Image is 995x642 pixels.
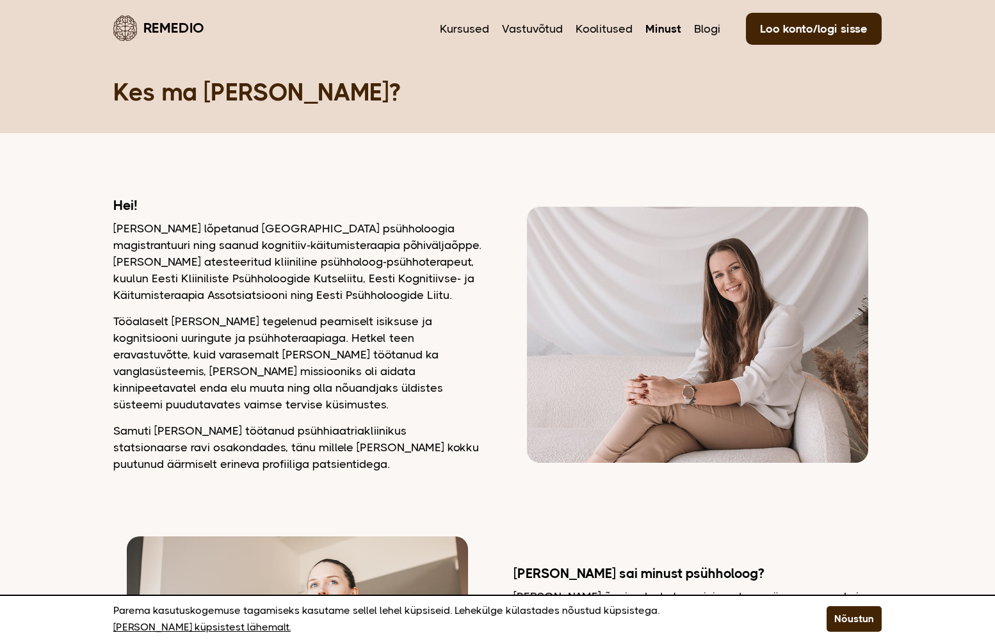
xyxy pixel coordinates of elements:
a: Kursused [440,20,489,37]
a: Vastuvõtud [502,20,563,37]
button: Nõustun [827,606,882,632]
img: Remedio logo [113,15,137,41]
a: Minust [645,20,681,37]
img: Dagmar vaatamas kaamerasse [527,207,868,463]
h2: Hei! [113,197,481,214]
p: Parema kasutuskogemuse tagamiseks kasutame sellel lehel küpsiseid. Lehekülge külastades nõustud k... [113,602,795,636]
a: Koolitused [576,20,633,37]
p: [PERSON_NAME] lõpetanud [GEOGRAPHIC_DATA] psühholoogia magistrantuuri ning saanud kognitiiv-käitu... [113,220,481,303]
a: Loo konto/logi sisse [746,13,882,45]
a: Remedio [113,13,204,43]
a: [PERSON_NAME] küpsistest lähemalt. [113,619,291,636]
h2: [PERSON_NAME] sai minust psühholoog? [514,565,882,582]
p: Tööalaselt [PERSON_NAME] tegelenud peamiselt isiksuse ja kognitsiooni uuringute ja psühhoteraapia... [113,313,481,413]
h1: Kes ma [PERSON_NAME]? [113,77,882,108]
p: Samuti [PERSON_NAME] töötanud psühhiaatriakliinikus statsionaarse ravi osakondades, tänu millele ... [113,422,481,472]
a: Blogi [694,20,720,37]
